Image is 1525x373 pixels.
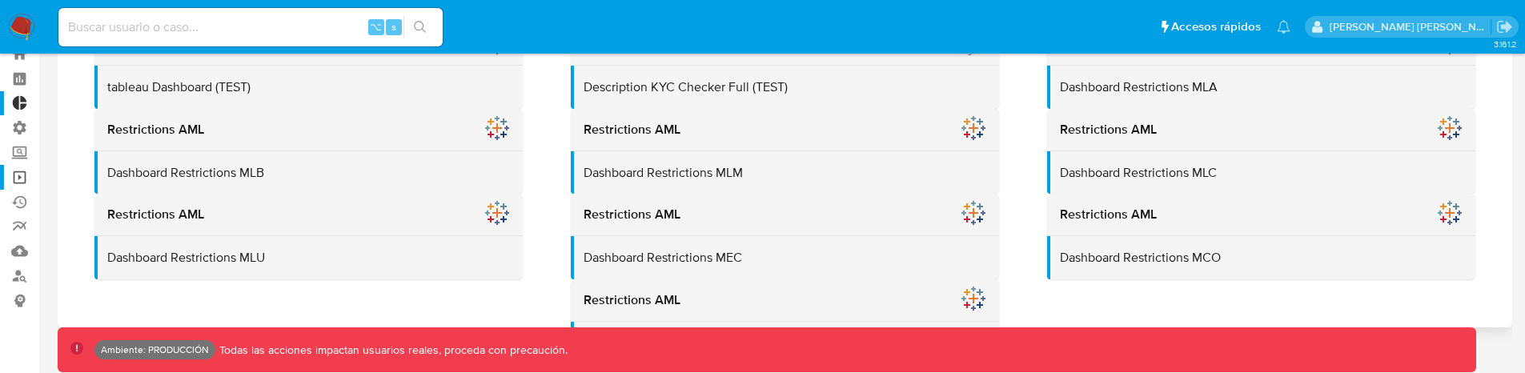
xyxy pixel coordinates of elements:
h2: Restrictions AML [107,207,511,223]
p: Dashboard Restrictions MLA [1060,78,1463,96]
p: tableau Dashboard (TEST) [107,78,511,96]
img: Restrictions AML [961,115,986,141]
p: Todas las acciones impactan usuarios reales, proceda con precaución. [215,343,568,358]
span: s [391,19,396,34]
p: Dashboard Restrictions MLU [107,249,511,267]
img: Restrictions AML [484,115,510,141]
h2: Restrictions AML [584,292,987,308]
a: Salir [1496,18,1513,35]
p: Dashboard Restrictions MLC [1060,164,1463,182]
p: omar.guzman@mercadolibre.com.co [1330,19,1491,34]
p: Description KYC Checker Full (TEST) [584,78,987,96]
img: Restrictions AML [484,200,510,226]
h2: Restrictions AML [1060,122,1463,138]
p: Dashboard Restrictions MLB [107,164,511,182]
h2: Restrictions AML [1060,207,1463,223]
h2: Restrictions AML [584,122,987,138]
button: search-icon [403,16,436,38]
p: Ambiente: PRODUCCIÓN [101,347,209,353]
img: Restrictions AML [961,286,986,311]
input: Buscar usuario o caso... [58,17,443,38]
span: 3.161.2 [1494,38,1517,50]
a: Notificaciones [1277,20,1290,34]
h2: Restrictions AML [584,207,987,223]
img: Restrictions AML [1437,115,1463,141]
img: Restrictions AML [961,200,986,226]
span: Accesos rápidos [1171,18,1261,35]
p: Dashboard Restrictions MLM [584,164,987,182]
img: Restrictions AML [1437,200,1463,226]
h2: Restrictions AML [107,122,511,138]
span: ⌥ [370,19,382,34]
p: Dashboard Restrictions MEC [584,249,987,267]
p: Dashboard Restrictions MCO [1060,249,1463,267]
